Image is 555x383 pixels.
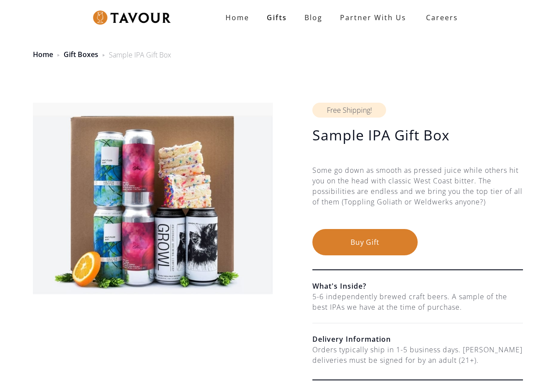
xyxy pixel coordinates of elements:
strong: Home [226,13,249,22]
button: Buy Gift [312,229,418,255]
a: partner with us [331,9,415,26]
div: Some go down as smooth as pressed juice while others hit you on the head with classic West Coast ... [312,165,523,229]
a: Home [33,50,53,59]
strong: Careers [426,9,458,26]
div: Free Shipping! [312,103,386,118]
h6: Delivery Information [312,334,523,344]
a: Gift Boxes [64,50,98,59]
div: Orders typically ship in 1-5 business days. [PERSON_NAME] deliveries must be signed for by an adu... [312,344,523,365]
a: Gifts [258,9,296,26]
div: Sample IPA Gift Box [109,50,171,60]
h6: What's Inside? [312,281,523,291]
a: Blog [296,9,331,26]
h1: Sample IPA Gift Box [312,126,523,144]
a: Home [217,9,258,26]
a: Careers [415,5,465,30]
div: 5-6 independently brewed craft beers. A sample of the best IPAs we have at the time of purchase. [312,291,523,312]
